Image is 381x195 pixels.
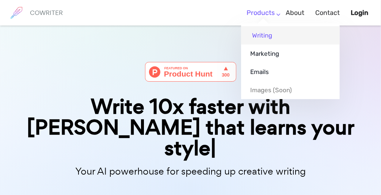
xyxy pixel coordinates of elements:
[8,96,373,159] div: Write 10x faster with [PERSON_NAME] that learns your style
[145,62,236,82] img: Cowriter - Your AI buddy for speeding up creative writing | Product Hunt
[351,2,368,24] a: Login
[7,4,26,22] img: brand logo
[8,164,373,179] p: Your AI powerhouse for speeding up creative writing
[241,26,340,44] a: Writing
[241,44,340,63] a: Marketing
[315,2,340,24] a: Contact
[30,9,63,16] h6: COWRITER
[286,2,304,24] a: About
[241,63,340,81] a: Emails
[247,2,275,24] a: Products
[351,9,368,17] b: Login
